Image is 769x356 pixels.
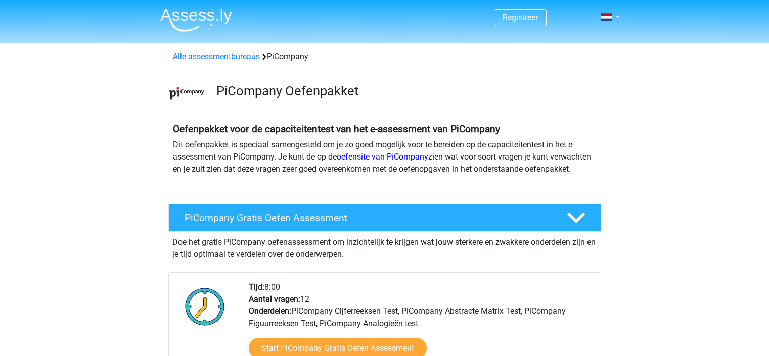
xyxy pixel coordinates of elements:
[179,281,231,332] img: Klok
[173,139,597,175] p: Dit oefenpakket is speciaal samengesteld om je zo goed mogelijk voor te bereiden op de capaciteit...
[185,212,551,224] h4: PiCompany Gratis Oefen Assessment
[160,8,232,32] img: Assessly
[249,294,300,304] b: Aantal vragen:
[249,282,264,292] b: Tijd:
[173,52,260,61] a: Alle assessmentbureaus
[164,204,605,232] a: PiCompany Gratis Oefen Assessment
[503,13,538,22] a: Registreer
[216,83,593,99] h3: PiCompany Oefenpakket
[169,51,601,63] div: PiCompany
[169,75,205,111] img: picompany.png
[173,123,500,135] b: Oefenpakket voor de capaciteitentest van het e-assessment van PiCompany
[249,306,291,316] b: Onderdelen:
[168,232,601,260] div: Doe het gratis PiCompany oefenassessment om inzichtelijk te krijgen wat jouw sterkere en zwakkere...
[337,152,428,162] a: oefensite van PiCompany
